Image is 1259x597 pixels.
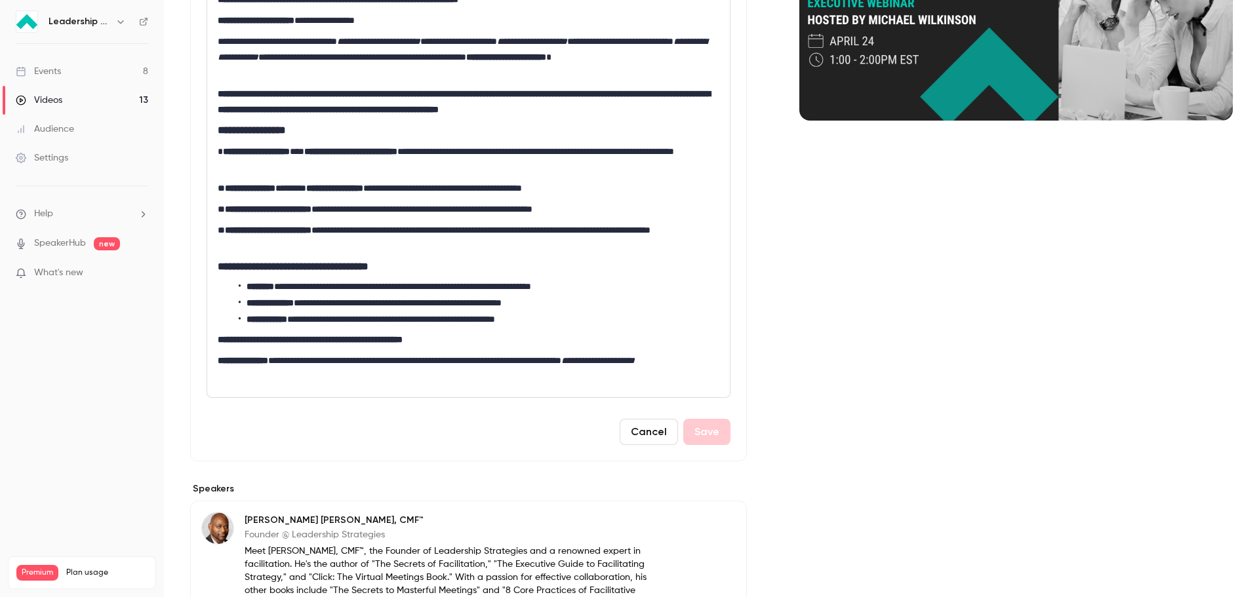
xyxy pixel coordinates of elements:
a: SpeakerHub [34,237,86,250]
div: Videos [16,94,62,107]
img: Leadership Strategies - 2025 Webinars [16,11,37,32]
div: Audience [16,123,74,136]
button: Cancel [620,419,678,445]
span: What's new [34,266,83,280]
p: [PERSON_NAME] [PERSON_NAME], CMF™ [245,514,662,527]
span: Plan usage [66,568,148,578]
label: Speakers [190,482,747,495]
span: new [94,237,120,250]
p: Founder @ Leadership Strategies [245,528,662,541]
li: help-dropdown-opener [16,207,148,221]
iframe: Noticeable Trigger [132,267,148,279]
img: Michael Wilkinson, CMF™ [202,512,233,544]
div: Settings [16,151,68,164]
span: Help [34,207,53,221]
h6: Leadership Strategies - 2025 Webinars [49,15,110,28]
div: Events [16,65,61,78]
span: Premium [16,565,58,581]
